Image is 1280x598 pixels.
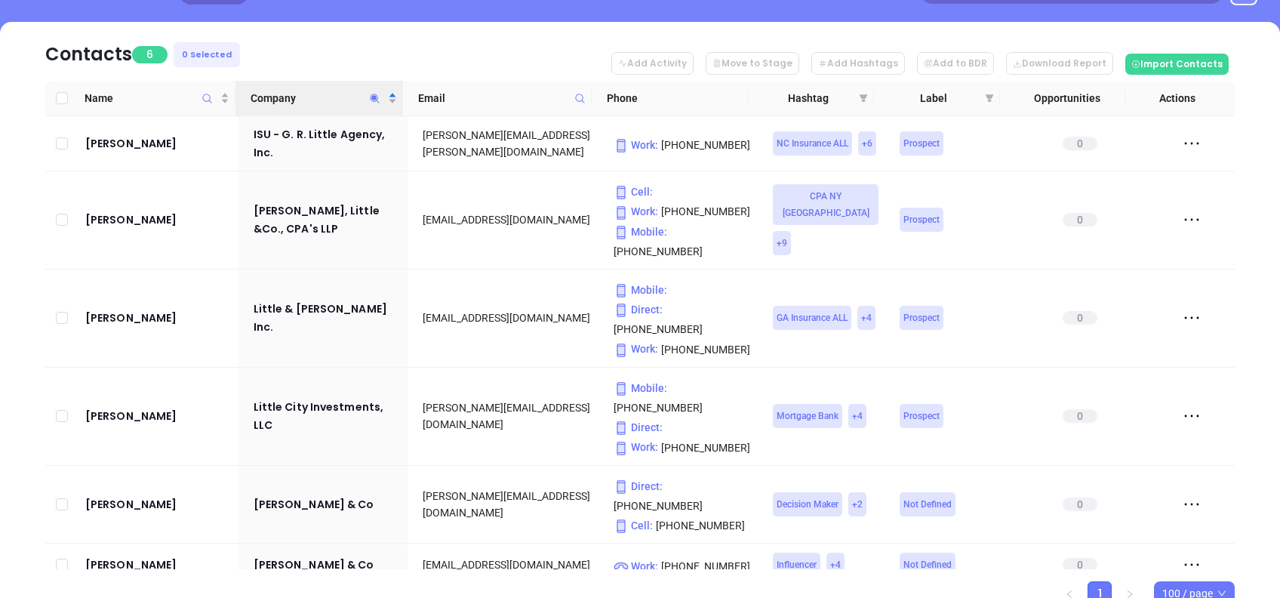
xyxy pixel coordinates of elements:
[614,203,658,220] span: Work :
[1063,213,1097,227] span: 0
[903,310,940,326] span: Prospect
[423,488,592,521] div: [PERSON_NAME][EMAIL_ADDRESS][DOMAIN_NAME]
[1063,498,1097,511] span: 0
[85,134,232,153] a: [PERSON_NAME]
[254,556,402,574] a: [PERSON_NAME] & Co
[614,341,658,357] span: Work :
[423,127,592,160] div: [PERSON_NAME][EMAIL_ADDRESS][PERSON_NAME][DOMAIN_NAME]
[254,125,402,162] a: ISU - G. R. Little Agency, Inc.
[852,496,863,513] span: + 2
[423,556,592,573] div: [EMAIL_ADDRESS][DOMAIN_NAME]
[614,341,752,357] p: [PHONE_NUMBER]
[614,301,752,338] p: [PHONE_NUMBER]
[235,81,403,116] th: Company
[85,211,232,229] a: [PERSON_NAME]
[852,408,863,424] span: + 4
[903,135,940,152] span: Prospect
[614,558,658,575] span: Work :
[856,87,871,109] span: filter
[985,94,994,103] span: filter
[614,380,752,416] p: [PHONE_NUMBER]
[777,556,817,573] span: Influencer
[251,90,385,106] span: Company
[614,137,658,153] span: Work :
[777,235,787,251] span: + 9
[614,223,667,240] span: Mobile :
[1125,81,1220,116] th: Actions
[614,478,752,514] p: [PHONE_NUMBER]
[174,42,240,67] div: 0 Selected
[614,439,752,455] p: [PHONE_NUMBER]
[764,90,853,106] span: Hashtag
[614,558,752,575] p: [PHONE_NUMBER]
[254,300,402,336] a: Little & [PERSON_NAME] Inc.
[423,399,592,433] div: [PERSON_NAME][EMAIL_ADDRESS][DOMAIN_NAME]
[614,223,752,260] p: [PHONE_NUMBER]
[85,90,217,106] span: Name
[614,419,663,436] span: Direct :
[614,183,653,200] span: Cell :
[132,46,168,63] span: 6
[903,556,952,573] span: Not Defined
[614,517,653,534] span: Cell :
[614,301,663,318] span: Direct :
[830,556,841,573] span: + 4
[614,517,752,534] p: [PHONE_NUMBER]
[85,407,232,425] a: [PERSON_NAME]
[889,90,978,106] span: Label
[423,310,592,326] div: [EMAIL_ADDRESS][DOMAIN_NAME]
[982,87,997,109] span: filter
[592,81,749,116] th: Phone
[777,188,875,221] span: CPA NY [GEOGRAPHIC_DATA]
[423,211,592,228] div: [EMAIL_ADDRESS][DOMAIN_NAME]
[777,408,838,424] span: Mortgage Bank
[85,495,232,513] a: [PERSON_NAME]
[85,556,232,574] a: [PERSON_NAME]
[418,90,568,106] span: Email
[861,310,872,326] span: + 4
[777,135,848,152] span: NC Insurance ALL
[903,408,940,424] span: Prospect
[1063,409,1097,423] span: 0
[1063,311,1097,325] span: 0
[614,478,663,495] span: Direct :
[859,94,868,103] span: filter
[614,380,667,396] span: Mobile :
[1063,137,1097,150] span: 0
[254,202,402,238] a: [PERSON_NAME], Little &Co., CPA's LLP
[862,135,872,152] span: + 6
[85,309,232,327] a: [PERSON_NAME]
[614,137,752,153] p: [PHONE_NUMBER]
[614,439,658,455] span: Work :
[777,310,848,326] span: GA Insurance ALL
[614,203,752,220] p: [PHONE_NUMBER]
[254,398,402,434] a: Little City Investments, LLC
[903,496,952,513] span: Not Defined
[45,41,132,68] div: Contacts
[1125,54,1229,75] button: Import Contacts
[1000,81,1125,116] th: Opportunities
[1063,558,1097,572] span: 0
[777,496,838,513] span: Decision Maker
[78,81,235,116] th: Name
[903,211,940,228] span: Prospect
[614,282,667,298] span: Mobile :
[254,495,402,513] a: [PERSON_NAME] & Co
